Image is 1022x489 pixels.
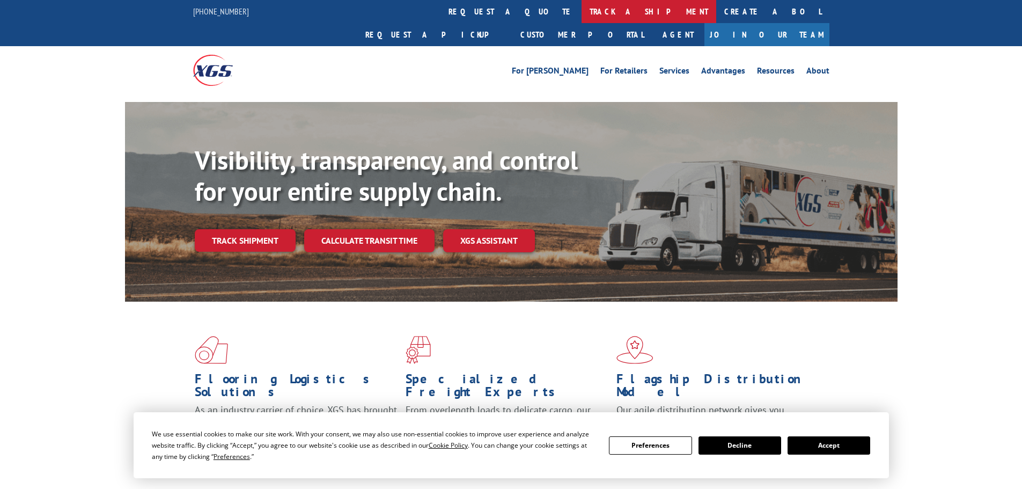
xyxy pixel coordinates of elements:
img: xgs-icon-total-supply-chain-intelligence-red [195,336,228,364]
h1: Flooring Logistics Solutions [195,373,398,404]
a: Track shipment [195,229,296,252]
a: Agent [652,23,704,46]
a: Request a pickup [357,23,512,46]
div: We use essential cookies to make our site work. With your consent, we may also use non-essential ... [152,428,596,462]
a: Customer Portal [512,23,652,46]
a: Calculate transit time [304,229,435,252]
b: Visibility, transparency, and control for your entire supply chain. [195,143,578,208]
a: Resources [757,67,795,78]
a: For [PERSON_NAME] [512,67,589,78]
a: [PHONE_NUMBER] [193,6,249,17]
a: XGS ASSISTANT [443,229,535,252]
a: For Retailers [600,67,648,78]
span: As an industry carrier of choice, XGS has brought innovation and dedication to flooring logistics... [195,404,397,442]
button: Decline [699,436,781,455]
img: xgs-icon-focused-on-flooring-red [406,336,431,364]
button: Accept [788,436,870,455]
span: Our agile distribution network gives you nationwide inventory management on demand. [616,404,814,429]
h1: Flagship Distribution Model [616,373,819,404]
img: xgs-icon-flagship-distribution-model-red [616,336,653,364]
div: Cookie Consent Prompt [134,412,889,478]
a: Advantages [701,67,745,78]
h1: Specialized Freight Experts [406,373,608,404]
button: Preferences [609,436,692,455]
a: Services [659,67,689,78]
a: About [806,67,829,78]
span: Cookie Policy [429,441,468,450]
span: Preferences [214,452,250,461]
a: Join Our Team [704,23,829,46]
p: From overlength loads to delicate cargo, our experienced staff knows the best way to move your fr... [406,404,608,451]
